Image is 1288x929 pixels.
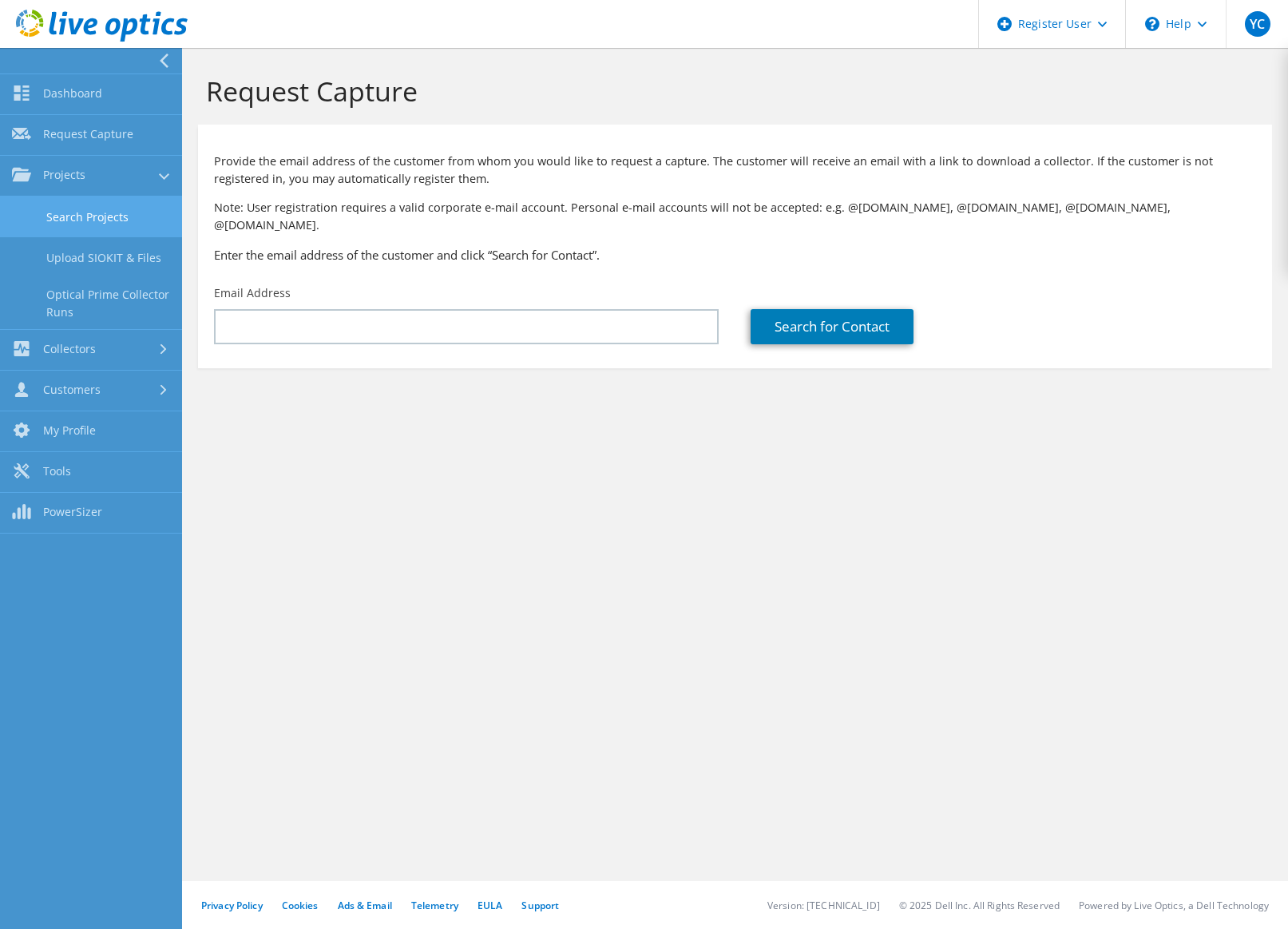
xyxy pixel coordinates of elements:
[899,899,1060,912] li: © 2025 Dell Inc. All Rights Reserved
[214,285,291,301] label: Email Address
[206,74,1256,108] h1: Request Capture
[214,246,1256,264] h3: Enter the email address of the customer and click “Search for Contact”.
[214,153,1256,188] p: Provide the email address of the customer from whom you would like to request a capture. The cust...
[411,899,458,912] a: Telemetry
[338,899,392,912] a: Ads & Email
[751,309,913,344] a: Search for Contact
[201,899,263,912] a: Privacy Policy
[767,899,880,912] li: Version: [TECHNICAL_ID]
[282,899,319,912] a: Cookies
[478,899,502,912] a: EULA
[1079,899,1269,912] li: Powered by Live Optics, a Dell Technology
[521,899,559,912] a: Support
[1245,11,1270,37] span: YC
[214,199,1256,234] p: Note: User registration requires a valid corporate e-mail account. Personal e-mail accounts will ...
[1145,17,1159,31] svg: \n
